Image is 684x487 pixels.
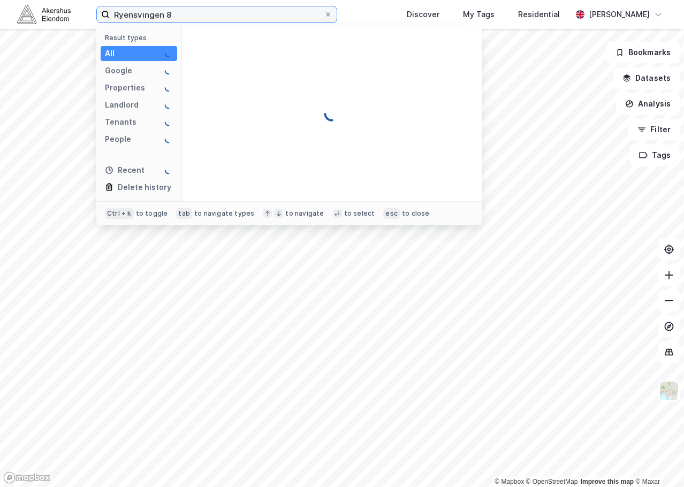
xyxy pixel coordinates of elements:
div: [PERSON_NAME] [589,8,650,21]
img: spinner.a6d8c91a73a9ac5275cf975e30b51cfb.svg [164,118,173,126]
a: OpenStreetMap [526,478,578,485]
div: Discover [407,8,439,21]
button: Filter [628,119,680,140]
img: spinner.a6d8c91a73a9ac5275cf975e30b51cfb.svg [323,105,340,122]
div: esc [383,208,400,219]
div: Ctrl + k [105,208,134,219]
img: spinner.a6d8c91a73a9ac5275cf975e30b51cfb.svg [164,101,173,109]
button: Analysis [616,93,680,115]
img: akershus-eiendom-logo.9091f326c980b4bce74ccdd9f866810c.svg [17,5,71,24]
img: spinner.a6d8c91a73a9ac5275cf975e30b51cfb.svg [164,166,173,174]
div: to select [344,209,375,218]
a: Mapbox [495,478,524,485]
button: Datasets [613,67,680,89]
div: Google [105,64,132,77]
img: spinner.a6d8c91a73a9ac5275cf975e30b51cfb.svg [164,49,173,58]
div: Tenants [105,116,136,128]
iframe: Chat Widget [630,436,684,487]
a: Mapbox homepage [3,471,50,484]
div: to navigate types [194,209,254,218]
div: Landlord [105,98,139,111]
div: All [105,47,115,60]
div: tab [176,208,192,219]
div: People [105,133,131,146]
img: spinner.a6d8c91a73a9ac5275cf975e30b51cfb.svg [164,135,173,143]
div: Residential [518,8,560,21]
div: to toggle [136,209,168,218]
img: spinner.a6d8c91a73a9ac5275cf975e30b51cfb.svg [164,83,173,92]
div: to close [402,209,430,218]
img: Z [659,381,679,401]
div: Result types [105,34,177,42]
a: Improve this map [581,478,634,485]
button: Bookmarks [606,42,680,63]
div: Delete history [118,181,171,194]
div: to navigate [285,209,324,218]
div: Recent [105,164,145,177]
button: Tags [630,144,680,166]
div: Properties [105,81,145,94]
input: Search by address, cadastre, landlords, tenants or people [110,6,324,22]
div: My Tags [463,8,495,21]
img: spinner.a6d8c91a73a9ac5275cf975e30b51cfb.svg [164,66,173,75]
